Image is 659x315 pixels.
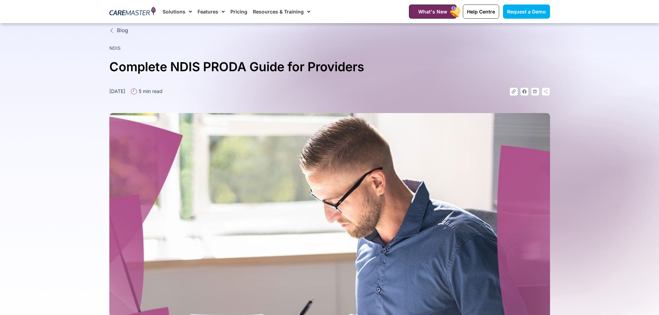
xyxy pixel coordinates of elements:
[507,9,546,15] span: Request a Demo
[109,7,156,17] img: CareMaster Logo
[115,27,128,35] span: Blog
[409,4,457,19] a: What's New
[109,88,125,94] time: [DATE]
[503,4,550,19] a: Request a Demo
[137,87,163,95] span: 5 min read
[109,27,550,35] a: Blog
[463,4,499,19] a: Help Centre
[109,45,121,51] a: NDIS
[467,9,495,15] span: Help Centre
[109,57,550,77] h1: Complete NDIS PRODA Guide for Providers
[418,9,447,15] span: What's New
